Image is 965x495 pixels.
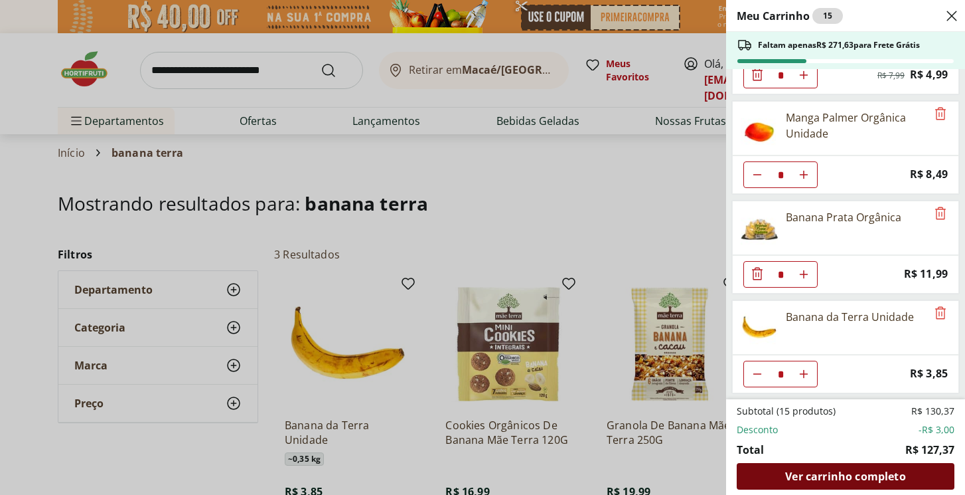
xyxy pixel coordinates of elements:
input: Quantidade Atual [771,361,790,387]
span: Faltam apenas R$ 271,63 para Frete Grátis [758,40,920,50]
button: Remove [932,106,948,122]
input: Quantidade Atual [771,262,790,287]
input: Quantidade Atual [771,62,790,88]
h2: Meu Carrinho [737,8,843,24]
button: Diminuir Quantidade [744,161,771,188]
span: R$ 130,37 [911,405,954,418]
button: Aumentar Quantidade [790,261,817,288]
span: R$ 11,99 [904,265,948,283]
img: Banana da Terra Unidade [741,309,778,346]
span: Ver carrinho completo [785,471,905,482]
input: Quantidade Atual [771,162,790,187]
div: Banana da Terra Unidade [786,309,914,325]
button: Diminuir Quantidade [744,62,771,88]
button: Aumentar Quantidade [790,161,817,188]
img: Banana Prata Orgânica [741,209,778,247]
div: Manga Palmer Orgânica Unidade [786,110,927,142]
button: Diminuir Quantidade [744,261,771,288]
a: Ver carrinho completo [737,463,954,490]
button: Aumentar Quantidade [790,62,817,88]
span: Subtotal (15 produtos) [737,405,836,418]
span: R$ 7,99 [877,70,905,81]
div: 15 [812,8,843,24]
span: Desconto [737,423,778,437]
button: Diminuir Quantidade [744,361,771,387]
div: Banana Prata Orgânica [786,209,901,225]
span: R$ 4,99 [910,66,948,84]
button: Aumentar Quantidade [790,361,817,387]
span: R$ 3,85 [910,365,948,383]
button: Remove [932,206,948,222]
span: R$ 8,49 [910,165,948,183]
span: Total [737,442,764,458]
img: Principal [741,110,778,147]
span: R$ 127,37 [905,442,954,458]
button: Remove [932,306,948,322]
span: -R$ 3,00 [919,423,954,437]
